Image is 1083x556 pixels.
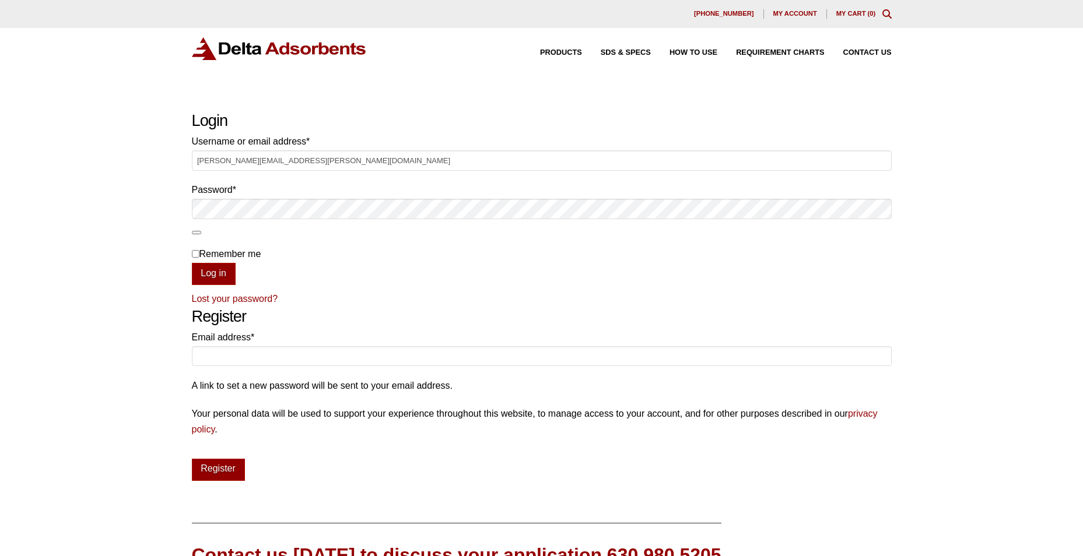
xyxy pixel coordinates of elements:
[764,9,827,19] a: My account
[192,294,278,304] a: Lost your password?
[192,182,892,198] label: Password
[540,49,582,57] span: Products
[843,49,892,57] span: Contact Us
[192,263,236,285] button: Log in
[192,111,892,131] h2: Login
[882,9,892,19] div: Toggle Modal Content
[651,49,717,57] a: How to Use
[192,307,892,326] h2: Register
[192,133,892,149] label: Username or email address
[825,49,892,57] a: Contact Us
[694,10,754,17] span: [PHONE_NUMBER]
[582,49,651,57] a: SDS & SPECS
[736,49,824,57] span: Requirement Charts
[192,459,245,481] button: Register
[836,10,876,17] a: My Cart (0)
[870,10,873,17] span: 0
[773,10,817,17] span: My account
[192,231,201,234] button: Show password
[192,250,199,258] input: Remember me
[601,49,651,57] span: SDS & SPECS
[192,406,892,437] p: Your personal data will be used to support your experience throughout this website, to manage acc...
[199,249,261,259] span: Remember me
[192,329,892,345] label: Email address
[521,49,582,57] a: Products
[717,49,824,57] a: Requirement Charts
[670,49,717,57] span: How to Use
[192,378,892,393] p: A link to set a new password will be sent to your email address.
[685,9,764,19] a: [PHONE_NUMBER]
[192,37,367,60] img: Delta Adsorbents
